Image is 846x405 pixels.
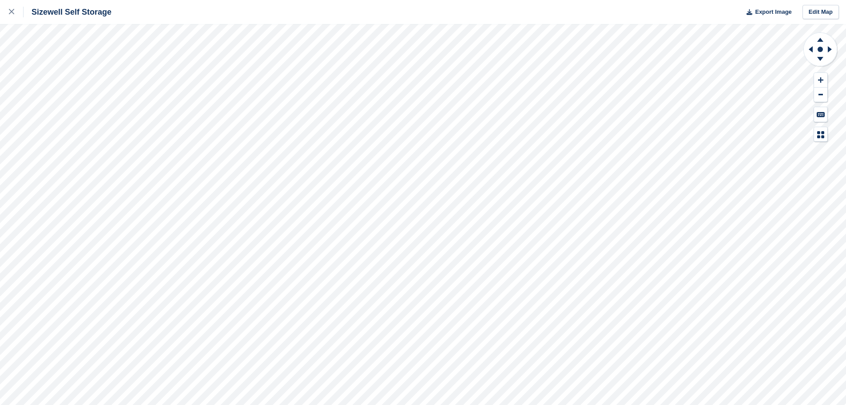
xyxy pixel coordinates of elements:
[741,5,792,20] button: Export Image
[814,107,827,122] button: Keyboard Shortcuts
[814,88,827,102] button: Zoom Out
[755,8,791,16] span: Export Image
[24,7,111,17] div: Sizewell Self Storage
[814,73,827,88] button: Zoom In
[814,127,827,142] button: Map Legend
[802,5,839,20] a: Edit Map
